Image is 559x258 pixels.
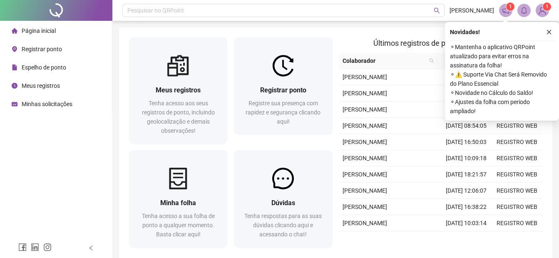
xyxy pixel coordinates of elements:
span: instagram [43,243,52,251]
span: Tenha acesso a sua folha de ponto a qualquer momento. Basta clicar aqui! [142,213,215,238]
span: Dúvidas [271,199,295,207]
td: [DATE] 16:38:22 [441,199,492,215]
span: close [546,29,552,35]
td: [DATE] 10:09:18 [441,150,492,166]
span: 1 [546,4,549,10]
td: REGISTRO WEB [492,118,542,134]
sup: 1 [506,2,514,11]
span: Registre sua presença com rapidez e segurança clicando aqui! [246,100,320,125]
sup: Atualize o seu contato no menu Meus Dados [543,2,551,11]
span: notification [502,7,509,14]
span: ⚬ ⚠️ Suporte Via Chat Será Removido do Plano Essencial [450,70,554,88]
span: search [429,58,434,63]
span: ⚬ Mantenha o aplicativo QRPoint atualizado para evitar erros na assinatura da folha! [450,42,554,70]
span: [PERSON_NAME] [343,90,387,97]
a: Registrar pontoRegistre sua presença com rapidez e segurança clicando aqui! [234,37,332,134]
a: DúvidasTenha respostas para as suas dúvidas clicando aqui e acessando o chat! [234,150,332,247]
span: [PERSON_NAME] [343,187,387,194]
img: 90024 [536,4,549,17]
span: file [12,64,17,70]
td: REGISTRO WEB [492,166,542,183]
td: [DATE] 16:50:03 [441,134,492,150]
th: Data/Hora [437,53,487,69]
span: [PERSON_NAME] [343,122,387,129]
span: Data/Hora [441,56,477,65]
span: [PERSON_NAME] [343,171,387,178]
span: [PERSON_NAME] [343,220,387,226]
span: clock-circle [12,83,17,89]
span: home [12,28,17,34]
td: [DATE] 08:54:05 [441,118,492,134]
span: Página inicial [22,27,56,34]
span: [PERSON_NAME] [343,203,387,210]
td: [DATE] 18:21:57 [441,166,492,183]
span: [PERSON_NAME] [343,74,387,80]
td: REGISTRO WEB [492,183,542,199]
span: Novidades ! [450,27,480,37]
span: environment [12,46,17,52]
span: Meus registros [156,86,201,94]
span: Registrar ponto [22,46,62,52]
td: REGISTRO WEB [492,150,542,166]
span: facebook [18,243,27,251]
td: [DATE] 12:06:07 [441,183,492,199]
td: [DATE] 15:17:52 [441,102,492,118]
span: [PERSON_NAME] [343,155,387,161]
span: ⚬ Novidade no Cálculo do Saldo! [450,88,554,97]
span: linkedin [31,243,39,251]
span: Minha folha [160,199,196,207]
span: Tenha acesso aos seus registros de ponto, incluindo geolocalização e demais observações! [142,100,215,134]
span: Colaborador [343,56,426,65]
span: [PERSON_NAME] [343,139,387,145]
a: Minha folhaTenha acesso a sua folha de ponto a qualquer momento. Basta clicar aqui! [129,150,227,247]
td: [DATE] 10:03:14 [441,215,492,231]
a: Meus registrosTenha acesso aos seus registros de ponto, incluindo geolocalização e demais observa... [129,37,227,144]
span: [PERSON_NAME] [450,6,494,15]
span: search [427,55,436,67]
td: REGISTRO WEB [492,134,542,150]
span: Minhas solicitações [22,101,72,107]
span: Últimos registros de ponto sincronizados [373,39,508,47]
td: [DATE] 18:06:48 [441,231,492,248]
span: Espelho de ponto [22,64,66,71]
span: bell [520,7,528,14]
span: Registrar ponto [260,86,306,94]
td: REGISTRO WEB [492,199,542,215]
td: [DATE] 15:10:45 [441,69,492,85]
span: schedule [12,101,17,107]
span: Meus registros [22,82,60,89]
span: 1 [509,4,512,10]
td: REGISTRO WEB [492,231,542,248]
td: REGISTRO WEB [492,215,542,231]
span: search [434,7,440,14]
span: [PERSON_NAME] [343,106,387,113]
span: Tenha respostas para as suas dúvidas clicando aqui e acessando o chat! [244,213,322,238]
span: left [88,245,94,251]
span: ⚬ Ajustes da folha com período ampliado! [450,97,554,116]
td: [DATE] 08:21:50 [441,85,492,102]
